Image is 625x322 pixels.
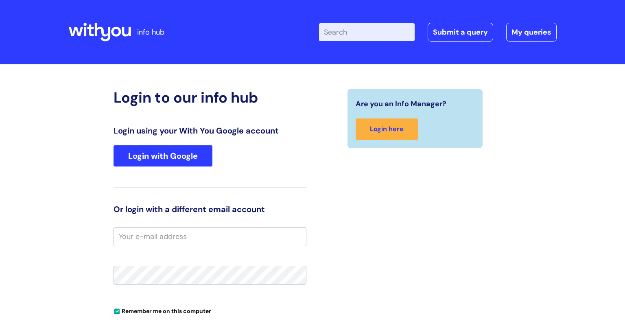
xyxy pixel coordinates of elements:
a: Submit a query [428,23,493,42]
span: Are you an Info Manager? [356,97,446,110]
h3: Or login with a different email account [114,204,306,214]
div: You can uncheck this option if you're logging in from a shared device [114,304,306,317]
input: Remember me on this computer [114,309,120,314]
p: info hub [137,26,164,39]
input: Search [319,23,415,41]
input: Your e-mail address [114,227,306,246]
h3: Login using your With You Google account [114,126,306,136]
h2: Login to our info hub [114,89,306,106]
label: Remember me on this computer [114,306,211,315]
a: Login with Google [114,145,212,166]
a: Login here [356,118,418,140]
a: My queries [506,23,557,42]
